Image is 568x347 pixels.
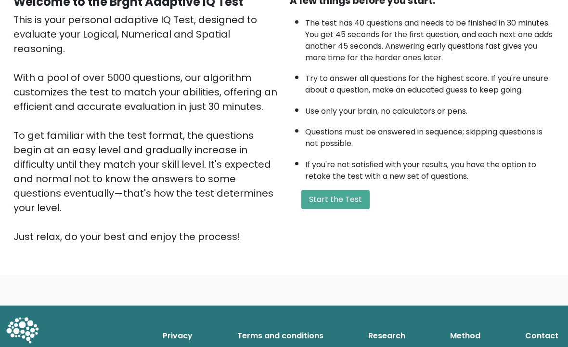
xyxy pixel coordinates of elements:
li: Use only your brain, no calculators or pens. [305,101,555,117]
a: Method [446,326,484,346]
li: Questions must be answered in sequence; skipping questions is not possible. [305,121,555,149]
li: The test has 40 questions and needs to be finished in 30 minutes. You get 45 seconds for the firs... [305,13,555,64]
a: Research [364,326,409,346]
a: Terms and conditions [233,326,327,346]
li: Try to answer all questions for the highest score. If you're unsure about a question, make an edu... [305,68,555,96]
div: This is your personal adaptive IQ Test, designed to evaluate your Logical, Numerical and Spatial ... [13,13,278,244]
li: If you're not satisfied with your results, you have the option to retake the test with a new set ... [305,154,555,182]
a: Contact [521,326,562,346]
a: Privacy [159,326,196,346]
button: Start the Test [301,190,370,209]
